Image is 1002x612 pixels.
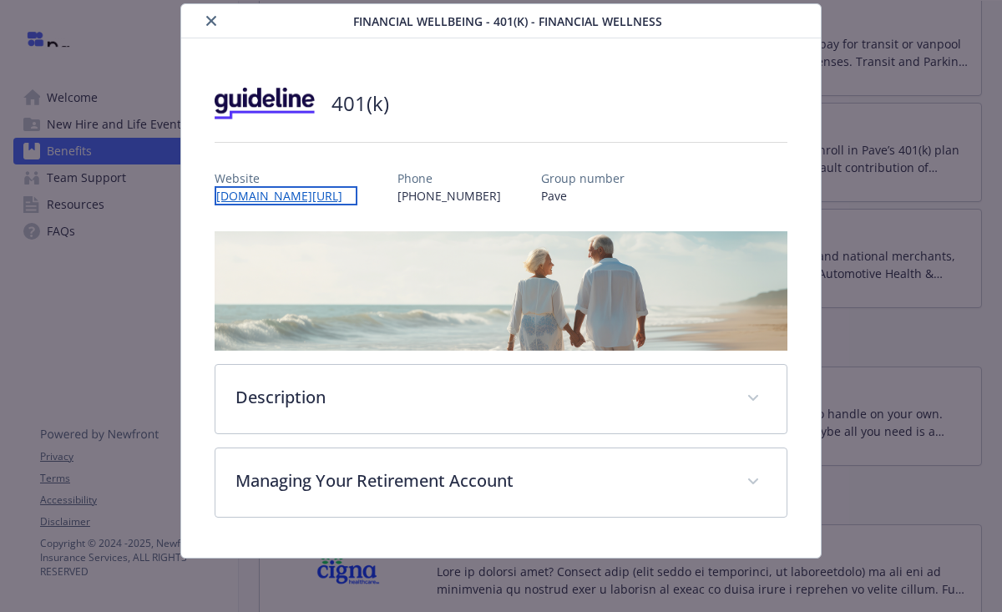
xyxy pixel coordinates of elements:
[397,187,501,205] p: [PHONE_NUMBER]
[331,89,389,118] h2: 401(k)
[235,468,726,493] p: Managing Your Retirement Account
[201,11,221,31] button: close
[235,385,726,410] p: Description
[100,3,902,559] div: details for plan Financial Wellbeing - 401(k) - Financial Wellness
[215,169,357,187] p: Website
[215,78,315,129] img: Guideline, Inc.
[353,13,662,30] span: Financial Wellbeing - 401(k) - Financial Wellness
[541,187,625,205] p: Pave
[215,231,787,351] img: banner
[397,169,501,187] p: Phone
[215,365,787,433] div: Description
[215,186,357,205] a: [DOMAIN_NAME][URL]
[215,448,787,517] div: Managing Your Retirement Account
[541,169,625,187] p: Group number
